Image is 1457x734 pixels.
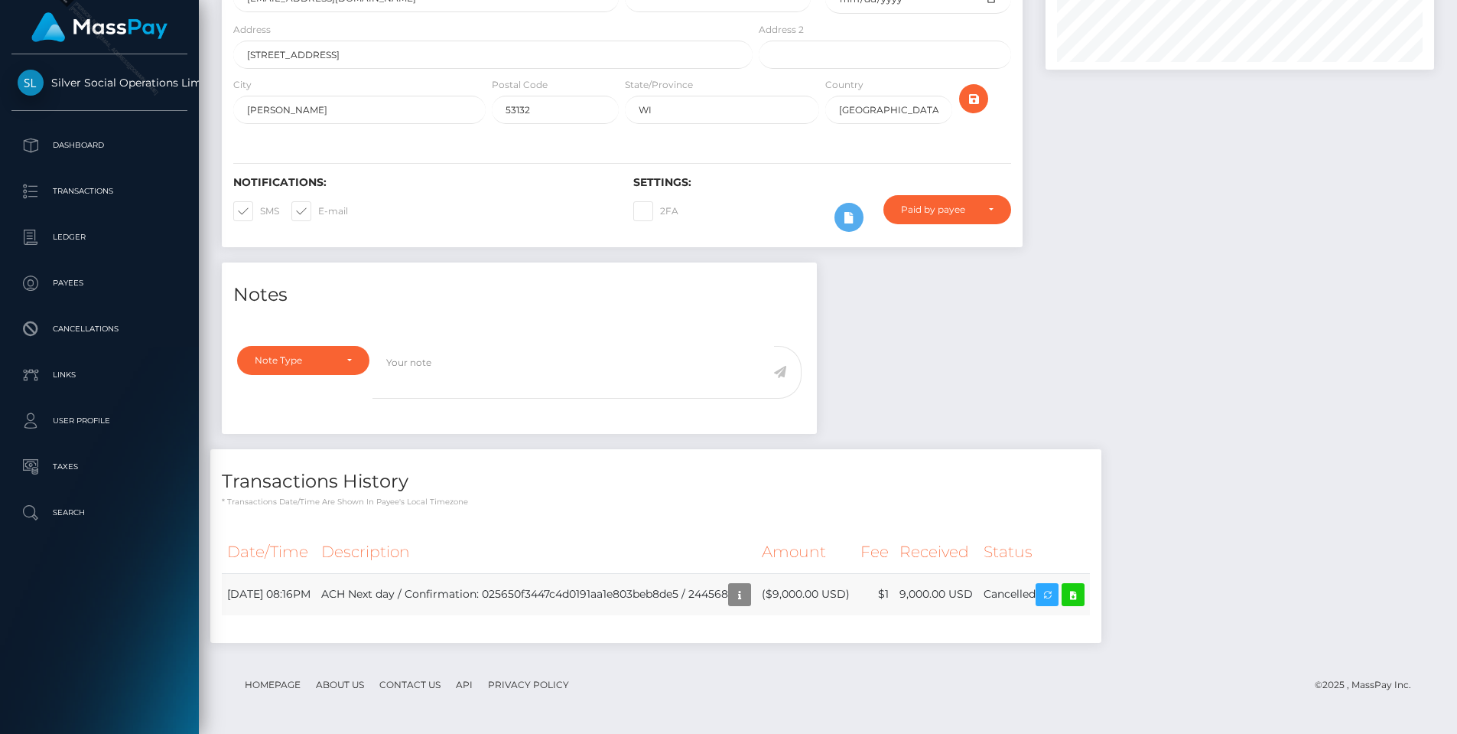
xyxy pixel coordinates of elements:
a: Privacy Policy [482,673,575,696]
a: API [450,673,479,696]
p: * Transactions date/time are shown in payee's local timezone [222,496,1090,507]
button: Note Type [237,346,369,375]
h4: Transactions History [222,468,1090,495]
p: Search [18,501,181,524]
td: 9,000.00 USD [894,573,978,615]
button: Paid by payee [883,195,1010,224]
a: Dashboard [11,126,187,165]
a: Contact Us [373,673,447,696]
th: Description [316,531,756,573]
th: Received [894,531,978,573]
a: User Profile [11,402,187,440]
p: User Profile [18,409,181,432]
p: Cancellations [18,318,181,341]
h6: Notifications: [233,176,610,189]
p: Links [18,364,181,387]
img: Silver Social Operations Limited [18,70,44,96]
label: Country [825,78,863,92]
img: MassPay Logo [31,12,167,42]
p: Transactions [18,180,181,203]
label: SMS [233,201,279,221]
td: ($9,000.00 USD) [756,573,855,615]
td: Cancelled [978,573,1090,615]
span: Silver Social Operations Limited [11,76,187,90]
th: Amount [756,531,855,573]
a: About Us [310,673,370,696]
th: Date/Time [222,531,316,573]
h6: Settings: [633,176,1010,189]
label: Address [233,23,271,37]
label: E-mail [291,201,348,221]
div: © 2025 , MassPay Inc. [1315,677,1423,693]
p: Payees [18,272,181,295]
label: 2FA [633,201,678,221]
td: ACH Next day / Confirmation: 025650f3447c4d0191aa1e803beb8de5 / 244568 [316,573,756,615]
p: Taxes [18,455,181,478]
div: Note Type [255,354,334,367]
th: Status [978,531,1090,573]
a: Taxes [11,448,187,486]
a: Links [11,356,187,394]
label: Address 2 [759,23,804,37]
th: Fee [855,531,894,573]
a: Search [11,494,187,532]
td: $1 [855,573,894,615]
label: Postal Code [492,78,548,92]
h4: Notes [233,282,805,308]
p: Ledger [18,226,181,249]
a: Cancellations [11,310,187,348]
p: Dashboard [18,134,181,157]
label: State/Province [625,78,693,92]
a: Payees [11,264,187,302]
a: Homepage [239,673,307,696]
a: Transactions [11,172,187,210]
a: Ledger [11,218,187,256]
div: Paid by payee [901,204,975,216]
label: City [233,78,252,92]
td: [DATE] 08:16PM [222,573,316,615]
